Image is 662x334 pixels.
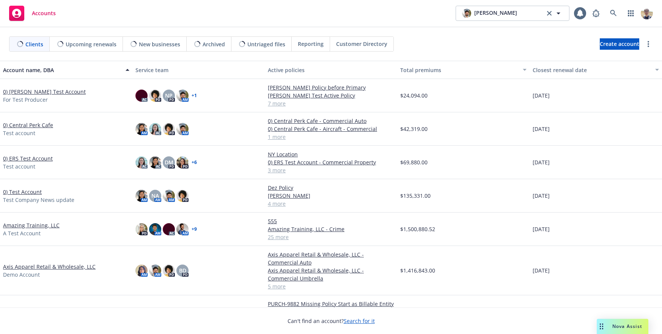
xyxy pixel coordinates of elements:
div: Account name, DBA [3,66,121,74]
span: Accounts [32,10,56,16]
a: Axis Apparel Retail & Wholesale, LLC - Commercial Umbrella [268,266,394,282]
a: [PERSON_NAME] Policy before Primary [268,83,394,91]
a: 0) Central Perk Cafe - Commercial Auto [268,117,394,125]
button: Service team [132,61,265,79]
a: + 6 [192,160,197,165]
img: photo [135,190,148,202]
span: New businesses [139,40,180,48]
span: Customer Directory [336,40,387,48]
span: NP [165,91,173,99]
span: Test account [3,129,35,137]
a: 4 more [268,200,394,208]
button: Nova Assist [597,319,648,334]
a: 0) ERS Test Account - Commercial Property [268,158,394,166]
img: photo [176,90,189,102]
span: [DATE] [533,266,550,274]
a: 0) Central Perk Cafe - Aircraft - Commercial [268,125,394,133]
a: 555 [268,217,394,225]
a: Dez Policy [268,184,394,192]
img: photo [135,156,148,169]
span: [DATE] [533,192,550,200]
a: + 1 [192,93,197,98]
button: photo[PERSON_NAME]clear selection [456,6,569,21]
span: [DATE] [533,91,550,99]
img: photo [149,90,161,102]
a: 3 more [268,166,394,174]
a: Search [606,6,621,21]
a: [PERSON_NAME] Test Active Policy [268,91,394,99]
div: Closest renewal date [533,66,651,74]
span: [DATE] [533,125,550,133]
span: [DATE] [533,225,550,233]
img: photo [176,156,189,169]
img: photo [176,223,189,235]
img: photo [163,123,175,135]
div: Active policies [268,66,394,74]
button: Total premiums [397,61,530,79]
span: DM [165,158,173,166]
a: 0) ERS Test Account [3,154,53,162]
span: Reporting [298,40,324,48]
button: Active policies [265,61,397,79]
span: BD [179,266,186,274]
a: PURCH-9882 Missing Policy Start as Billable Entity - Direct [268,300,394,316]
a: Axis Apparel Retail & Wholesale, LLC [3,263,96,271]
span: A Test Account [3,229,41,237]
a: 7 more [268,99,394,107]
span: $135,331.00 [400,192,431,200]
a: 0) Test Account [3,188,42,196]
img: photo [149,223,161,235]
div: Service team [135,66,262,74]
span: Can't find an account? [288,317,375,325]
a: Search for it [344,317,375,325]
img: photo [135,123,148,135]
a: Create account [600,38,639,50]
span: Untriaged files [247,40,285,48]
img: photo [462,9,471,18]
span: Clients [25,40,43,48]
a: clear selection [545,9,554,18]
a: Switch app [623,6,638,21]
a: Amazing Training, LLC - Crime [268,225,394,233]
a: NY Location [268,150,394,158]
img: photo [149,156,161,169]
span: $69,880.00 [400,158,428,166]
a: 0) [PERSON_NAME] Test Account [3,88,86,96]
span: Create account [600,37,639,51]
img: photo [135,223,148,235]
img: photo [163,190,175,202]
a: 25 more [268,233,394,241]
span: $1,416,843.00 [400,266,435,274]
span: [DATE] [533,158,550,166]
img: photo [176,123,189,135]
a: Amazing Training, LLC [3,221,60,229]
a: 1 more [268,133,394,141]
span: $1,500,880.52 [400,225,435,233]
span: NA [151,192,159,200]
img: photo [176,190,189,202]
a: Axis Apparel Retail & Wholesale, LLC - Commercial Auto [268,250,394,266]
a: Accounts [6,3,59,24]
span: Test account [3,162,35,170]
div: Total premiums [400,66,518,74]
button: Closest renewal date [530,61,662,79]
a: [PERSON_NAME] [268,192,394,200]
a: 0) Central Perk Cafe [3,121,53,129]
img: photo [641,7,653,19]
a: + 9 [192,227,197,232]
span: Upcoming renewals [66,40,116,48]
img: photo [163,223,175,235]
img: photo [149,265,161,277]
span: $24,094.00 [400,91,428,99]
img: photo [149,123,161,135]
span: Archived [203,40,225,48]
span: For Test Producer [3,96,48,104]
span: [PERSON_NAME] [474,9,517,18]
a: more [644,39,653,49]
